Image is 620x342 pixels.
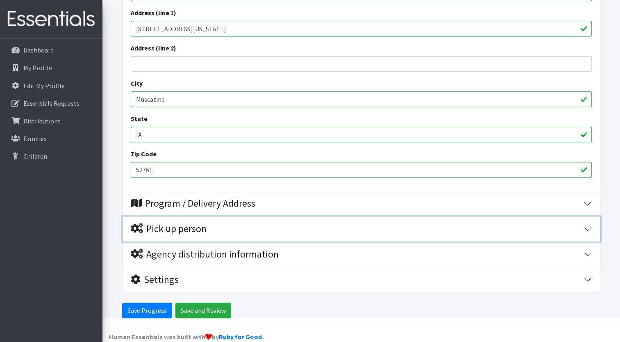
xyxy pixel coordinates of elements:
[131,43,176,53] label: Address (line 2)
[123,217,600,242] button: Pick up person
[131,223,207,235] div: Pick up person
[131,8,176,18] label: Address (line 1)
[131,198,255,210] div: Program / Delivery Address
[131,274,179,286] div: Settings
[109,333,263,341] strong: Human Essentials was built with by .
[23,64,52,72] p: My Profile
[123,267,600,292] button: Settings
[3,78,99,94] a: Edit My Profile
[123,242,600,267] button: Agency distribution information
[23,99,79,107] p: Essentials Requests
[3,148,99,164] a: Children
[23,82,65,90] p: Edit My Profile
[3,59,99,76] a: My Profile
[122,303,172,318] input: Save Progress
[131,78,143,88] label: City
[23,46,54,54] p: Dashboard
[3,95,99,112] a: Essentials Requests
[3,5,99,33] img: HumanEssentials
[3,130,99,147] a: Families
[131,114,148,123] label: State
[131,149,157,159] label: Zip Code
[3,42,99,58] a: Dashboard
[219,333,262,341] a: Ruby for Good
[3,113,99,129] a: Distributions
[23,152,47,160] p: Children
[131,249,279,260] div: Agency distribution information
[123,191,600,216] button: Program / Delivery Address
[23,135,47,143] p: Families
[175,303,231,318] input: Save and Review
[23,117,61,125] p: Distributions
